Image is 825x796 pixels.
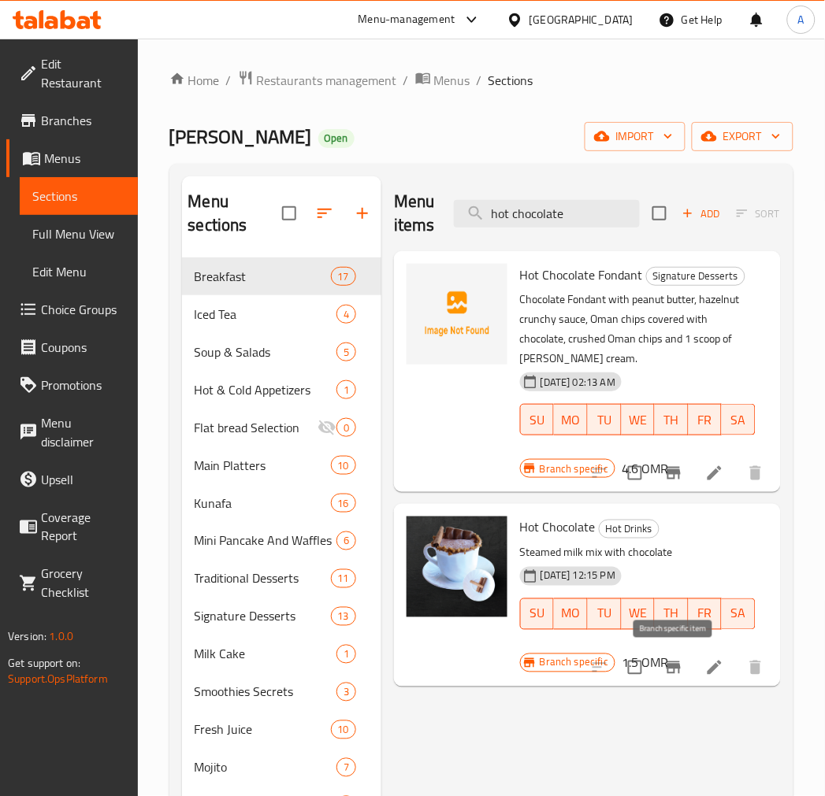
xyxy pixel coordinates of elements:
[6,328,138,366] a: Coupons
[454,200,640,228] input: search
[336,683,356,702] div: items
[527,409,548,431] span: SU
[728,602,749,625] span: SA
[737,454,775,492] button: delete
[332,496,355,511] span: 16
[661,409,682,431] span: TH
[628,409,649,431] span: WE
[588,598,622,630] button: TU
[336,758,356,777] div: items
[331,720,356,739] div: items
[6,461,138,498] a: Upsell
[49,627,73,647] span: 1.0.0
[594,409,615,431] span: TU
[337,420,355,435] span: 0
[32,224,125,243] span: Full Menu View
[407,264,507,365] img: Hot Chocolate Fondant
[6,139,138,177] a: Menus
[257,71,397,90] span: Restaurants management
[8,669,108,690] a: Support.OpsPlatform
[737,649,775,687] button: delete
[32,262,125,281] span: Edit Menu
[182,371,381,409] div: Hot & Cold Appetizers1
[195,267,331,286] span: Breakfast
[336,342,356,361] div: items
[318,131,355,145] span: Open
[336,645,356,664] div: items
[622,598,656,630] button: WE
[599,520,660,539] div: Hot Drinks
[331,456,356,475] div: items
[195,720,331,739] span: Fresh Juice
[182,560,381,598] div: Traditional Desserts11
[6,404,138,461] a: Menu disclaimer
[705,658,724,677] a: Edit menu item
[32,187,125,205] span: Sections
[332,458,355,473] span: 10
[594,602,615,625] span: TU
[692,122,793,151] button: export
[273,197,306,230] span: Select all sections
[195,645,336,664] span: Milk Cake
[6,291,138,328] a: Choice Groups
[798,11,805,28] span: A
[41,508,125,546] span: Coverage Report
[318,418,336,437] svg: Inactive section
[195,305,336,324] div: Iced Tea
[680,205,723,223] span: Add
[655,454,693,492] button: Branch-specific-item
[520,263,643,287] span: Hot Chocolate Fondant
[182,295,381,333] div: Iced Tea4
[477,71,482,90] li: /
[622,404,656,435] button: WE
[728,409,749,431] span: SA
[337,307,355,322] span: 4
[6,366,138,404] a: Promotions
[41,470,125,489] span: Upsell
[195,569,331,588] span: Traditional Desserts
[530,11,634,28] div: [GEOGRAPHIC_DATA]
[554,404,588,435] button: MO
[41,300,125,319] span: Choice Groups
[520,516,596,539] span: Hot Chocolate
[331,267,356,286] div: items
[600,520,659,539] span: Hot Drinks
[695,409,716,431] span: FR
[195,531,336,550] div: Mini Pancake And Waffles
[337,761,355,776] span: 7
[588,404,622,435] button: TU
[195,418,318,437] span: Flat bread Selection
[188,190,282,237] h2: Menu sections
[689,404,723,435] button: FR
[534,568,622,583] span: [DATE] 12:15 PM
[722,598,756,630] button: SA
[359,10,455,29] div: Menu-management
[554,598,588,630] button: MO
[331,607,356,626] div: items
[318,129,355,148] div: Open
[8,627,46,647] span: Version:
[655,649,693,687] button: Branch-specific-item
[20,215,138,253] a: Full Menu View
[722,404,756,435] button: SA
[44,149,125,168] span: Menus
[182,598,381,635] div: Signature Desserts13
[41,338,125,357] span: Coupons
[182,446,381,484] div: Main Platters10
[337,685,355,700] span: 3
[195,758,336,777] span: Mojito
[695,602,716,625] span: FR
[195,342,336,361] span: Soup & Salads
[182,409,381,446] div: Flat bread Selection0
[182,484,381,522] div: Kunafa16
[336,305,356,324] div: items
[336,531,356,550] div: items
[647,267,745,285] span: Signature Desserts
[619,457,652,490] span: Select to update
